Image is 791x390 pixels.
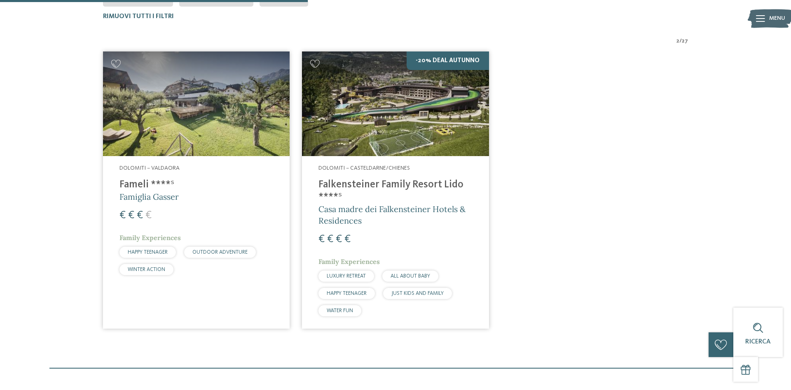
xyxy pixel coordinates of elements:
span: LUXURY RETREAT [327,273,366,279]
span: JUST KIDS AND FAMILY [391,291,444,296]
span: € [344,234,351,245]
span: 27 [682,37,688,45]
span: Famiglia Gasser [119,191,179,202]
span: HAPPY TEENAGER [327,291,367,296]
img: Cercate un hotel per famiglie? Qui troverete solo i migliori! [302,51,489,156]
span: Ricerca [745,339,771,345]
span: Rimuovi tutti i filtri [103,13,174,20]
span: € [119,210,126,221]
img: Cercate un hotel per famiglie? Qui troverete solo i migliori! [103,51,290,156]
span: € [145,210,152,221]
span: / [679,37,682,45]
span: € [137,210,143,221]
span: 2 [676,37,679,45]
span: OUTDOOR ADVENTURE [192,250,248,255]
span: € [336,234,342,245]
a: Cercate un hotel per famiglie? Qui troverete solo i migliori! Dolomiti – Valdaora Fameli ****ˢ Fa... [103,51,290,329]
span: HAPPY TEENAGER [128,250,168,255]
span: ALL ABOUT BABY [391,273,430,279]
span: Dolomiti – Valdaora [119,165,180,171]
span: € [128,210,134,221]
span: € [318,234,325,245]
span: Casa madre dei Falkensteiner Hotels & Residences [318,204,466,226]
span: Family Experiences [119,234,181,242]
span: Dolomiti – Casteldarne/Chienes [318,165,410,171]
span: Family Experiences [318,257,380,266]
span: € [327,234,333,245]
h4: Falkensteiner Family Resort Lido ****ˢ [318,179,472,203]
a: Cercate un hotel per famiglie? Qui troverete solo i migliori! -20% Deal Autunno Dolomiti – Castel... [302,51,489,329]
span: WATER FUN [327,308,353,313]
span: WINTER ACTION [128,267,165,272]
